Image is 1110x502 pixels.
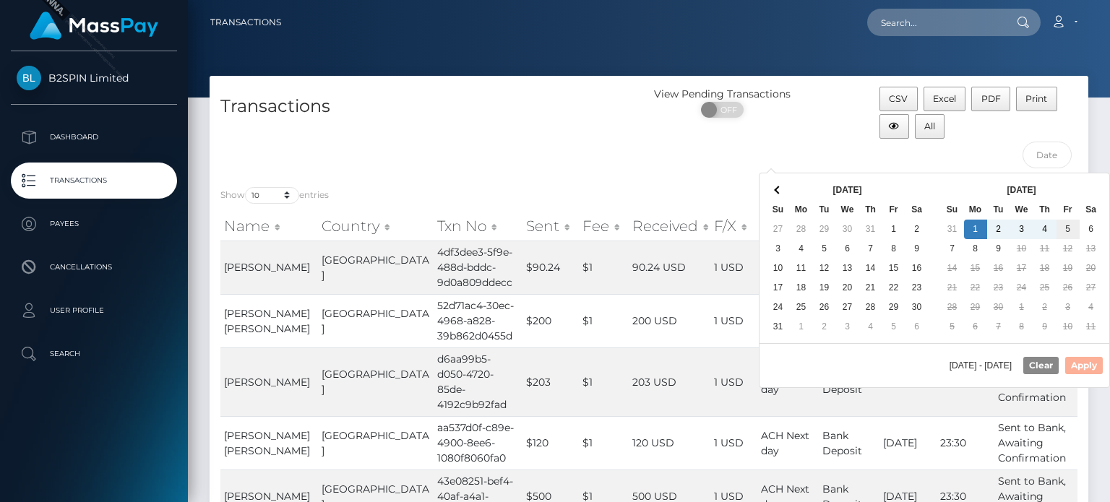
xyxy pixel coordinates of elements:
td: 30 [905,298,929,317]
h4: Transactions [220,94,638,119]
td: 1 [964,220,987,239]
span: Excel [933,93,956,104]
td: 11 [1080,317,1103,337]
p: Search [17,343,171,365]
th: Name: activate to sort column ascending [220,212,318,241]
td: 15 [964,259,987,278]
th: Mo [964,200,987,220]
th: [DATE] [790,181,905,200]
span: B2SPIN Limited [11,72,177,85]
th: Su [941,200,964,220]
td: [GEOGRAPHIC_DATA] [318,416,434,469]
td: 7 [987,317,1010,337]
td: 2 [987,220,1010,239]
td: 12 [813,259,836,278]
th: Fee: activate to sort column ascending [579,212,629,241]
th: F/X: activate to sort column ascending [710,212,757,241]
td: 11 [790,259,813,278]
td: $120 [522,416,578,469]
a: Payees [11,206,177,242]
td: 1 [790,317,813,337]
td: 16 [905,259,929,278]
td: $1 [579,416,629,469]
input: Date filter [1023,142,1072,168]
td: 30 [987,298,1010,317]
p: Transactions [17,170,171,191]
td: 29 [964,298,987,317]
span: PDF [981,93,1001,104]
td: 1 USD [710,294,757,347]
td: 26 [813,298,836,317]
td: 18 [790,278,813,298]
th: Txn No: activate to sort column ascending [434,212,522,241]
td: [GEOGRAPHIC_DATA] [318,294,434,347]
td: 30 [836,220,859,239]
th: Sent: activate to sort column ascending [522,212,578,241]
td: 200 USD [629,294,710,347]
span: OFF [709,102,745,118]
td: 8 [964,239,987,259]
td: 18 [1033,259,1057,278]
td: 9 [987,239,1010,259]
td: 2 [1033,298,1057,317]
td: 15 [882,259,905,278]
td: 20 [836,278,859,298]
th: Tu [813,200,836,220]
th: Tu [987,200,1010,220]
td: 1 USD [710,241,757,294]
td: [DATE] [879,416,937,469]
a: User Profile [11,293,177,329]
td: Sent to Bank, Awaiting Confirmation [994,416,1077,469]
a: Cancellations [11,249,177,285]
td: 28 [790,220,813,239]
span: [PERSON_NAME] [PERSON_NAME] [224,429,310,457]
td: 203 USD [629,347,710,416]
td: 4 [1080,298,1103,317]
p: User Profile [17,300,171,321]
td: 3 [1010,220,1033,239]
p: Cancellations [17,256,171,278]
span: [PERSON_NAME] [224,376,310,389]
img: B2SPIN Limited [17,66,41,90]
th: Payer: activate to sort column ascending [757,212,819,241]
td: $1 [579,347,629,416]
td: 25 [790,298,813,317]
td: $200 [522,294,578,347]
button: CSV [879,87,918,111]
td: 19 [1057,259,1080,278]
td: 1 USD [710,416,757,469]
td: 20 [1080,259,1103,278]
label: Show entries [220,187,329,204]
td: 31 [859,220,882,239]
td: 8 [1010,317,1033,337]
td: 27 [1080,278,1103,298]
td: 3 [767,239,790,259]
td: 4df3dee3-5f9e-488d-bddc-9d0a809ddecc [434,241,522,294]
a: Transactions [210,7,281,38]
th: We [836,200,859,220]
p: Payees [17,213,171,235]
td: 31 [767,317,790,337]
td: 26 [1057,278,1080,298]
img: MassPay Logo [30,12,158,40]
td: 3 [836,317,859,337]
td: 23 [987,278,1010,298]
button: Print [1016,87,1057,111]
a: Transactions [11,163,177,199]
td: 9 [905,239,929,259]
td: 12 [1057,239,1080,259]
td: 23 [905,278,929,298]
td: 6 [905,317,929,337]
td: 10 [1010,239,1033,259]
td: d6aa99b5-d050-4720-85de-4192c9b92fad [434,347,522,416]
td: 29 [813,220,836,239]
span: CSV [889,93,908,104]
th: Sa [905,200,929,220]
td: [GEOGRAPHIC_DATA] [318,241,434,294]
span: Print [1025,93,1047,104]
td: 25 [1033,278,1057,298]
td: [GEOGRAPHIC_DATA] [318,347,434,416]
button: Column visibility [879,114,909,139]
th: Fr [1057,200,1080,220]
td: 14 [941,259,964,278]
